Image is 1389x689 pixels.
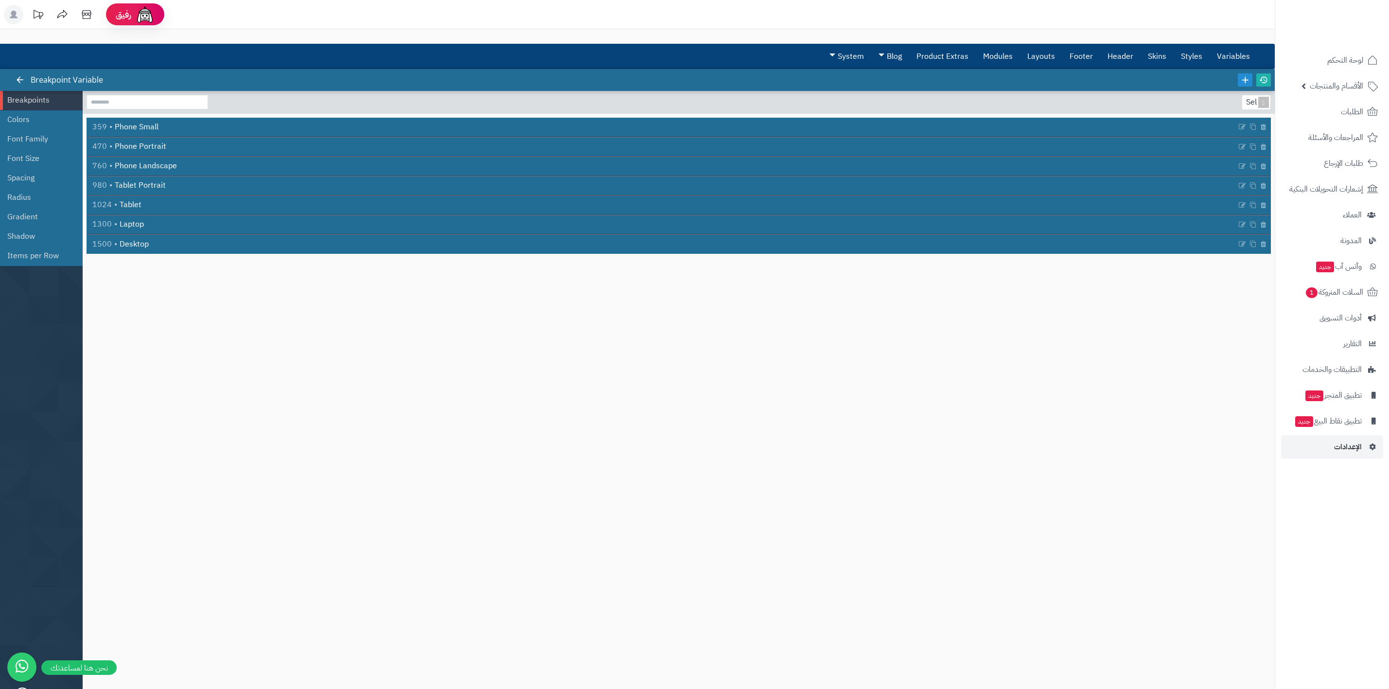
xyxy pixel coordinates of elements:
[92,122,112,133] span: 359
[1281,49,1383,72] a: لوحة التحكم
[7,227,68,246] a: Shadow
[115,160,177,172] span: Phone Landscape
[1281,177,1383,201] a: إشعارات التحويلات البنكية
[115,180,166,191] span: Tablet Portrait
[7,90,68,110] a: Breakpoints
[1327,53,1363,67] span: لوحة التحكم
[1281,126,1383,149] a: المراجعات والأسئلة
[87,138,1237,156] a: Phone Portrait470
[1281,152,1383,175] a: طلبات الإرجاع
[18,69,113,91] div: Breakpoint Variable
[120,199,141,211] span: Tablet
[26,5,50,27] a: تحديثات المنصة
[871,44,909,69] a: Blog
[7,207,68,227] a: Gradient
[1281,332,1383,355] a: التقارير
[87,118,1237,136] a: Phone Small359
[1281,384,1383,407] a: تطبيق المتجرجديد
[115,141,166,152] span: Phone Portrait
[1319,311,1362,325] span: أدوات التسويق
[87,157,1237,176] a: Phone Landscape760
[1281,435,1383,459] a: الإعدادات
[1281,306,1383,330] a: أدوات التسويق
[1020,44,1062,69] a: Layouts
[1308,131,1363,144] span: المراجعات والأسئلة
[1174,44,1210,69] a: Styles
[87,177,1237,195] a: Tablet Portrait980
[1294,414,1362,428] span: تطبيق نقاط البيع
[7,188,68,207] a: Radius
[1343,208,1362,222] span: العملاء
[1306,287,1318,298] span: 1
[7,149,68,168] a: Font Size
[1341,105,1363,119] span: الطلبات
[909,44,976,69] a: Product Extras
[1305,390,1323,401] span: جديد
[7,110,68,129] a: Colors
[92,180,112,191] span: 980
[1302,363,1362,376] span: التطبيقات والخدمات
[87,215,1237,234] a: Laptop1300
[1100,44,1141,69] a: Header
[1343,337,1362,351] span: التقارير
[120,219,144,230] span: Laptop
[1304,389,1362,402] span: تطبيق المتجر
[1295,416,1313,427] span: جديد
[87,196,1237,214] a: Tablet1024
[87,235,1237,253] a: Desktop1500
[822,44,871,69] a: System
[116,9,131,20] span: رفيق
[1324,157,1363,170] span: طلبات الإرجاع
[1242,95,1268,109] div: Select...
[1281,203,1383,227] a: العملاء
[92,199,117,211] span: 1024
[1281,100,1383,124] a: الطلبات
[1281,358,1383,381] a: التطبيقات والخدمات
[92,239,117,250] span: 1500
[1310,79,1363,93] span: الأقسام والمنتجات
[92,219,117,230] span: 1300
[92,141,112,152] span: 470
[7,168,68,188] a: Spacing
[1289,182,1363,196] span: إشعارات التحويلات البنكية
[1281,255,1383,278] a: وآتس آبجديد
[7,246,68,265] a: Items per Row
[1062,44,1100,69] a: Footer
[1210,44,1257,69] a: Variables
[1316,262,1334,272] span: جديد
[1281,229,1383,252] a: المدونة
[120,239,149,250] span: Desktop
[92,160,112,172] span: 760
[976,44,1020,69] a: Modules
[115,122,158,133] span: Phone Small
[1281,281,1383,304] a: السلات المتروكة1
[135,5,155,24] img: ai-face.png
[1305,285,1363,299] span: السلات المتروكة
[1141,44,1174,69] a: Skins
[1334,440,1362,454] span: الإعدادات
[1340,234,1362,247] span: المدونة
[7,129,68,149] a: Font Family
[1315,260,1362,273] span: وآتس آب
[1281,409,1383,433] a: تطبيق نقاط البيعجديد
